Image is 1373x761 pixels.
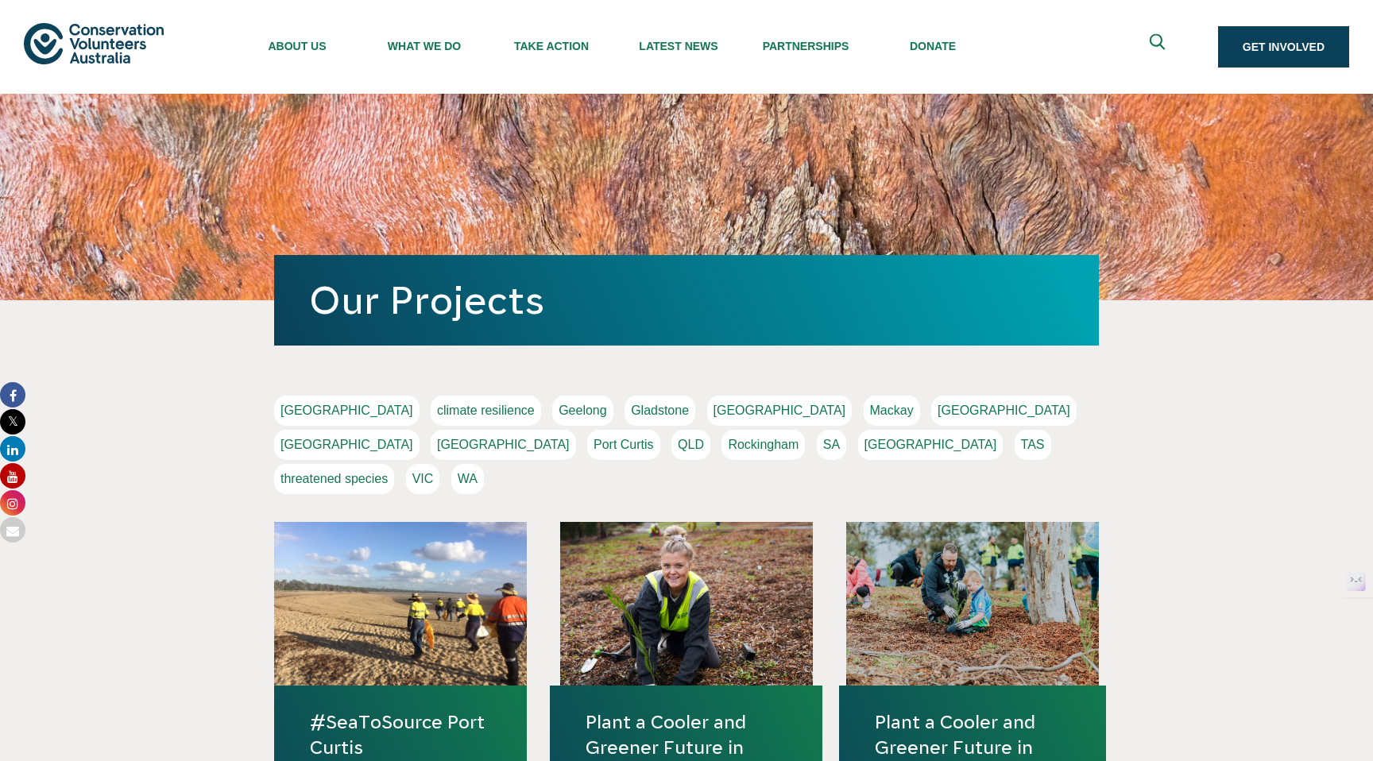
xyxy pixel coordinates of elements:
a: Rockingham [721,430,805,460]
a: [GEOGRAPHIC_DATA] [274,396,420,426]
a: QLD [671,430,710,460]
a: SA [817,430,846,460]
a: Geelong [552,396,613,426]
a: [GEOGRAPHIC_DATA] [274,430,420,460]
a: [GEOGRAPHIC_DATA] [858,430,1004,460]
a: VIC [406,464,440,494]
span: About Us [234,40,361,52]
a: Gladstone [625,396,695,426]
span: Expand search box [1149,34,1169,60]
span: What We Do [361,40,488,52]
button: Expand search box Close search box [1140,28,1178,66]
a: TAS [1015,430,1051,460]
a: Port Curtis [587,430,660,460]
a: climate resilience [431,396,541,426]
a: Get Involved [1218,26,1349,68]
a: [GEOGRAPHIC_DATA] [431,430,576,460]
a: Our Projects [309,279,544,322]
span: Donate [869,40,996,52]
a: WA [451,464,484,494]
span: Latest News [615,40,742,52]
span: Partnerships [742,40,869,52]
span: Take Action [488,40,615,52]
a: [GEOGRAPHIC_DATA] [707,396,853,426]
img: logo.svg [24,23,164,64]
a: [GEOGRAPHIC_DATA] [931,396,1077,426]
a: #SeaToSource Port Curtis [310,709,491,760]
a: Mackay [864,396,920,426]
a: threatened species [274,464,394,494]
